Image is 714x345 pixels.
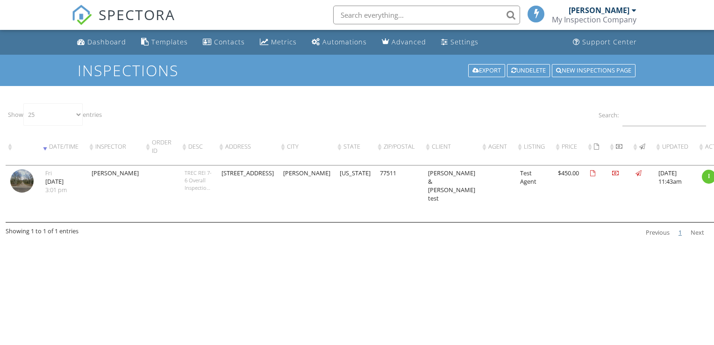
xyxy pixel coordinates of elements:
[333,6,520,24] input: Search everything...
[308,34,371,51] a: Automations (Basic)
[675,225,685,241] a: 1
[392,37,426,46] div: Advanced
[180,129,217,165] th: Desc: activate to sort column ascending
[335,165,375,222] td: [US_STATE]
[642,224,674,241] a: Previous
[71,5,92,25] img: The Best Home Inspection Software - Spectora
[506,63,551,78] a: Undelete
[450,37,478,46] div: Settings
[217,129,278,165] th: Address: activate to sort column ascending
[45,169,82,178] div: Fri
[585,129,607,165] th: : activate to sort column ascending
[654,165,697,222] td: [DATE] 11:43am
[515,129,553,165] th: Listing: activate to sort column ascending
[335,129,375,165] th: State: activate to sort column ascending
[6,223,79,236] div: Showing 1 to 1 of 1 entries
[217,165,278,222] td: [STREET_ADDRESS]
[151,37,188,46] div: Templates
[552,64,635,77] div: New Inspections Page
[87,129,143,165] th: Inspector: activate to sort column ascending
[137,34,192,51] a: Templates
[553,165,585,222] td: $450.00
[552,15,636,24] div: My Inspection Company
[87,37,126,46] div: Dashboard
[507,64,550,77] div: Undelete
[437,34,482,51] a: Settings
[378,34,430,51] a: Advanced
[551,63,636,78] a: New Inspections Page
[8,103,67,126] label: Show entries
[199,34,249,51] a: Contacts
[278,129,335,165] th: City: activate to sort column ascending
[214,37,245,46] div: Contacts
[480,129,515,165] th: Agent: activate to sort column ascending
[87,165,143,222] td: [PERSON_NAME]
[631,129,654,165] th: : activate to sort column ascending
[271,37,297,46] div: Metrics
[23,103,83,126] select: Showentries
[185,169,212,192] div: TREC REI 7-6 Overall Inspections LLC
[375,165,423,222] td: 77511
[468,64,505,77] div: Export
[423,129,480,165] th: client: activate to sort column ascending
[278,165,335,222] td: [PERSON_NAME]
[686,224,708,241] a: Next
[99,5,175,24] span: SPECTORA
[71,13,175,32] a: SPECTORA
[10,169,34,193] img: streetview
[622,103,706,126] input: Search:
[423,165,480,222] td: [PERSON_NAME] & [PERSON_NAME] test
[256,34,300,51] a: Metrics
[6,129,41,165] th: : activate to sort column ascending
[45,186,82,194] div: 3:01 pm
[569,6,629,15] div: [PERSON_NAME]
[569,34,641,51] a: Support Center
[45,178,82,186] div: [DATE]
[515,165,553,222] td: Test Agent
[322,37,367,46] div: Automations
[599,103,706,126] label: Search:
[582,37,637,46] div: Support Center
[143,129,180,165] th: Order ID: activate to sort column ascending
[607,129,631,165] th: : activate to sort column ascending
[41,129,87,165] th: Date/Time: activate to sort column ascending
[654,129,697,165] th: Updated: activate to sort column ascending
[78,62,637,79] h1: Inspections
[467,63,506,78] a: Export
[375,129,423,165] th: Zip/Postal: activate to sort column ascending
[73,34,130,51] a: Dashboard
[553,129,585,165] th: Price: activate to sort column ascending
